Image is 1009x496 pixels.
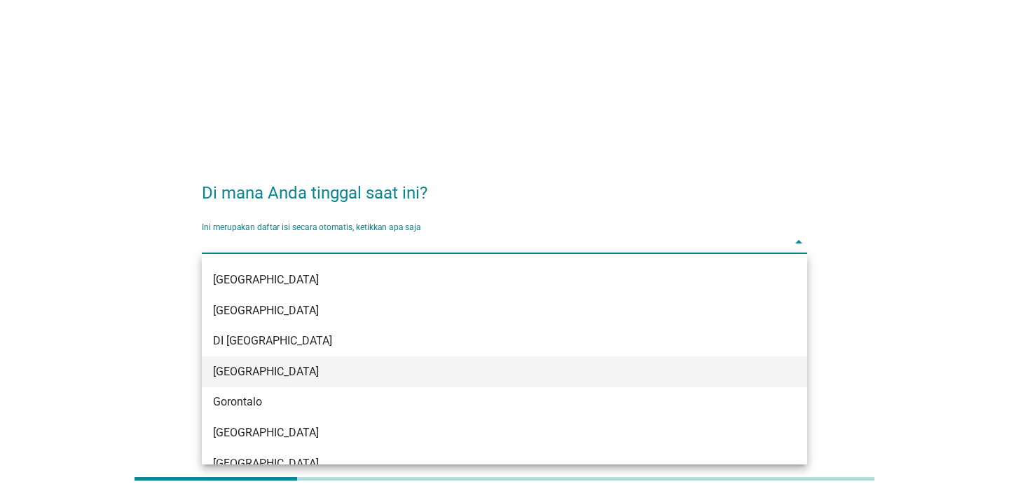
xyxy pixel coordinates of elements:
[213,363,748,380] div: [GEOGRAPHIC_DATA]
[213,272,748,288] div: [GEOGRAPHIC_DATA]
[202,231,788,253] input: Ini merupakan daftar isi secara otomatis, ketikkan apa saja
[790,234,807,250] i: arrow_drop_down
[213,424,748,441] div: [GEOGRAPHIC_DATA]
[213,302,748,319] div: [GEOGRAPHIC_DATA]
[202,166,807,206] h2: Di mana Anda tinggal saat ini?
[213,394,748,410] div: Gorontalo
[213,455,748,472] div: [GEOGRAPHIC_DATA]
[213,333,748,349] div: DI [GEOGRAPHIC_DATA]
